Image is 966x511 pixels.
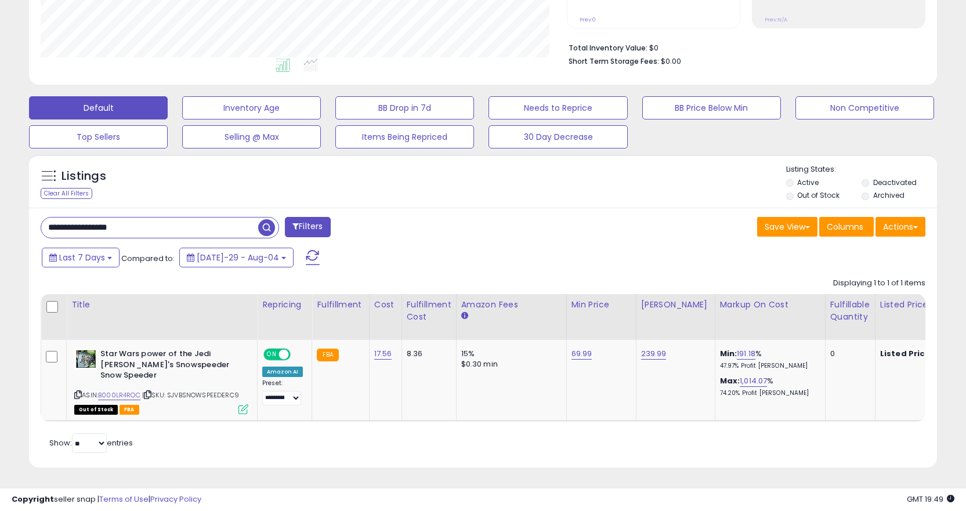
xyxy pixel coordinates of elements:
label: Out of Stock [797,190,840,200]
a: 17.56 [374,348,392,360]
button: Save View [757,217,817,237]
div: Fulfillment Cost [407,299,451,323]
span: Show: entries [49,437,133,448]
span: ON [265,350,279,360]
div: seller snap | | [12,494,201,505]
div: $0.30 min [461,359,558,369]
div: Preset: [262,379,303,405]
div: Repricing [262,299,307,311]
div: Fulfillment [317,299,364,311]
button: Top Sellers [29,125,168,148]
p: 74.20% Profit [PERSON_NAME] [720,389,816,397]
div: Fulfillable Quantity [830,299,870,323]
span: Compared to: [121,253,175,264]
div: Markup on Cost [720,299,820,311]
button: BB Price Below Min [642,96,781,119]
div: % [720,349,816,370]
small: FBA [317,349,338,361]
b: Total Inventory Value: [569,43,647,53]
label: Active [797,177,819,187]
a: Privacy Policy [150,494,201,505]
label: Deactivated [873,177,917,187]
div: Clear All Filters [41,188,92,199]
b: Short Term Storage Fees: [569,56,659,66]
button: BB Drop in 7d [335,96,474,119]
button: Items Being Repriced [335,125,474,148]
button: Filters [285,217,330,237]
button: Non Competitive [795,96,934,119]
div: 0 [830,349,866,359]
span: All listings that are currently out of stock and unavailable for purchase on Amazon [74,405,118,415]
span: OFF [289,350,307,360]
a: 239.99 [641,348,667,360]
span: | SKU: SJVBSNOWSPEEDERC9 [142,390,239,400]
div: Title [71,299,252,311]
button: Selling @ Max [182,125,321,148]
div: [PERSON_NAME] [641,299,710,311]
button: Inventory Age [182,96,321,119]
div: Displaying 1 to 1 of 1 items [833,278,925,289]
button: Needs to Reprice [489,96,627,119]
span: $0.00 [661,56,681,67]
div: ASIN: [74,349,248,413]
th: The percentage added to the cost of goods (COGS) that forms the calculator for Min & Max prices. [715,294,825,340]
button: Last 7 Days [42,248,120,267]
span: FBA [120,405,139,415]
small: Prev: N/A [765,16,787,23]
a: 1,014.07 [740,375,767,387]
button: 30 Day Decrease [489,125,627,148]
div: Cost [374,299,397,311]
p: 47.97% Profit [PERSON_NAME] [720,362,816,370]
a: 69.99 [571,348,592,360]
img: 51kadqPCDtL._SL40_.jpg [74,349,97,369]
div: Amazon Fees [461,299,562,311]
button: Actions [875,217,925,237]
div: % [720,376,816,397]
p: Listing States: [786,164,937,175]
button: [DATE]-29 - Aug-04 [179,248,294,267]
span: [DATE]-29 - Aug-04 [197,252,279,263]
div: 8.36 [407,349,447,359]
a: 191.18 [737,348,755,360]
small: Amazon Fees. [461,311,468,321]
a: Terms of Use [99,494,149,505]
span: Last 7 Days [59,252,105,263]
div: Amazon AI [262,367,303,377]
b: Max: [720,375,740,386]
b: Star Wars power of the Jedi [PERSON_NAME]'s Snowspeeder Snow Speeder [100,349,241,384]
div: 15% [461,349,558,359]
span: 2025-08-12 19:49 GMT [907,494,954,505]
li: $0 [569,40,917,54]
small: Prev: 0 [580,16,596,23]
h5: Listings [61,168,106,184]
label: Archived [873,190,905,200]
button: Default [29,96,168,119]
button: Columns [819,217,874,237]
a: B000LR4ROC [98,390,140,400]
span: Columns [827,221,863,233]
strong: Copyright [12,494,54,505]
b: Listed Price: [880,348,933,359]
div: Min Price [571,299,631,311]
b: Min: [720,348,737,359]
